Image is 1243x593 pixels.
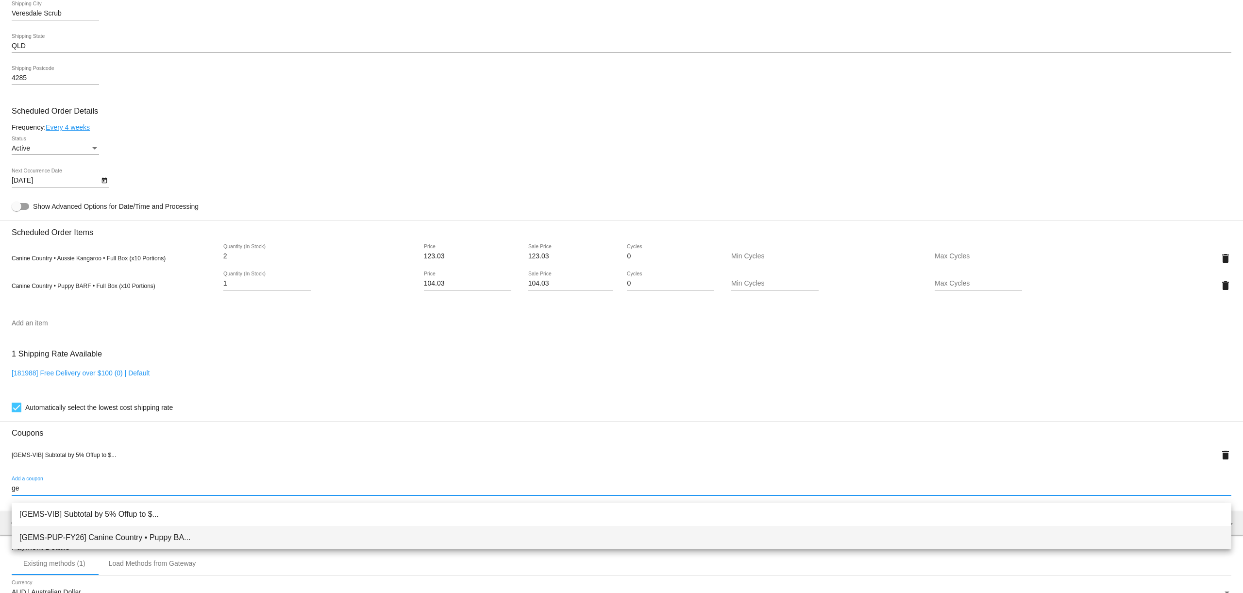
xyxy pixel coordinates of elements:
[109,559,196,567] div: Load Methods from Gateway
[12,343,102,364] h3: 1 Shipping Rate Available
[223,253,311,260] input: Quantity (In Stock)
[223,280,311,288] input: Quantity (In Stock)
[731,280,819,288] input: Min Cycles
[935,253,1022,260] input: Max Cycles
[424,253,511,260] input: Price
[424,280,511,288] input: Price
[1220,280,1231,291] mat-icon: delete
[19,503,1224,526] span: [GEMS-VIB] Subtotal by 5% Offup to $...
[627,280,714,288] input: Cycles
[935,280,1022,288] input: Max Cycles
[12,145,99,152] mat-select: Status
[1220,253,1231,264] mat-icon: delete
[12,320,1231,327] input: Add an item
[12,10,99,17] input: Shipping City
[528,280,613,288] input: Sale Price
[33,202,199,211] span: Show Advanced Options for Date/Time and Processing
[12,42,1231,50] input: Shipping State
[12,421,1231,438] h3: Coupons
[12,220,1231,237] h3: Scheduled Order Items
[11,519,49,527] span: Order total
[46,123,90,131] a: Every 4 weeks
[23,559,85,567] div: Existing methods (1)
[12,123,1231,131] div: Frequency:
[731,253,819,260] input: Min Cycles
[25,402,173,413] span: Automatically select the lowest cost shipping rate
[12,485,1231,492] input: Add a coupon
[99,175,109,185] button: Open calendar
[627,253,714,260] input: Cycles
[12,144,30,152] span: Active
[528,253,613,260] input: Sale Price
[12,106,1231,116] h3: Scheduled Order Details
[12,369,150,377] a: [181988] Free Delivery over $100 (0) | Default
[12,74,99,82] input: Shipping Postcode
[1220,449,1231,461] mat-icon: delete
[12,177,99,185] input: Next Occurrence Date
[12,255,166,262] span: Canine Country • Aussie Kangaroo • Full Box (x10 Portions)
[12,452,116,458] span: [GEMS-VIB] Subtotal by 5% Offup to $...
[12,283,155,289] span: Canine Country • Puppy BARF • Full Box (x10 Portions)
[19,526,1224,549] span: [GEMS-PUP-FY26] Canine Country • Puppy BA...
